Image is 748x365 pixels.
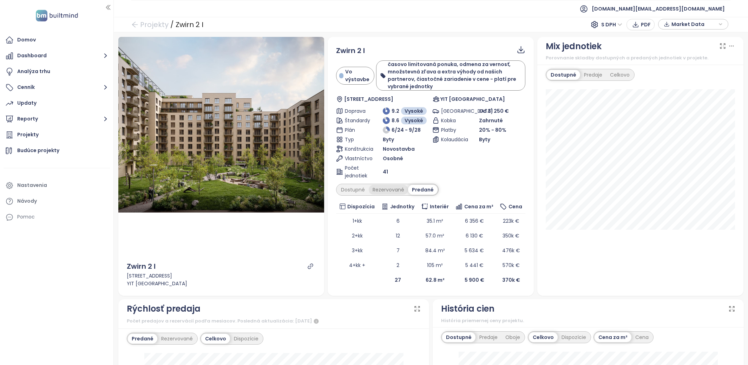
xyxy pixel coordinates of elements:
[503,232,519,239] span: 350k €
[17,197,37,206] div: Návody
[128,334,157,344] div: Predané
[479,117,503,124] span: Zahrnuté
[441,136,464,143] span: Kolaudácia
[4,144,110,158] a: Budúce projekty
[307,263,314,269] a: link
[17,146,59,155] div: Budúce projekty
[405,117,423,124] span: Vysoké
[4,112,110,126] button: Reporty
[441,126,464,134] span: Platby
[465,276,484,283] b: 5 900 €
[4,178,110,193] a: Nastavenia
[4,49,110,63] button: Dashboard
[345,117,368,124] span: Štandardy
[408,185,438,195] div: Predané
[17,181,47,190] div: Nastavenia
[418,243,452,258] td: 84.4 m²
[508,203,522,210] span: Cena
[127,280,316,287] div: YIT [GEOGRAPHIC_DATA]
[345,164,368,180] span: Počet jednotiek
[34,8,80,23] img: logo
[176,18,203,31] div: Zwirn 2 I
[547,70,580,80] div: Dostupné
[546,54,735,61] div: Porovnanie skladby dostupných a predaných jednotiek v projekte.
[546,40,602,53] div: Mix jednotiek
[479,107,509,115] span: Od 31 250 €
[345,126,368,134] span: Plán
[558,332,590,342] div: Dispozície
[127,261,156,272] div: Zwirn 2 I
[662,19,724,30] div: button
[580,70,606,80] div: Predaje
[503,217,519,224] span: 223k €
[671,19,717,30] span: Market Data
[418,214,452,228] td: 35.1 m²
[17,213,35,221] div: Pomoc
[4,194,110,208] a: Návody
[626,19,655,30] button: PDF
[4,80,110,94] button: Cenník
[337,185,369,195] div: Dostupné
[345,155,368,162] span: Vlastníctvo
[347,203,375,210] span: Dispozícia
[17,35,36,44] div: Domov
[383,145,415,153] span: Novostavba
[442,332,475,342] div: Dostupné
[127,302,201,315] div: Rýchlosť predaja
[631,332,652,342] div: Cena
[131,21,138,28] span: arrow-left
[17,67,50,76] div: Analýza trhu
[336,258,378,273] td: 4+kk +
[344,95,393,103] span: [STREET_ADDRESS]
[345,136,368,143] span: Typ
[127,272,316,280] div: [STREET_ADDRESS]
[383,136,394,143] span: Byty
[17,99,37,107] div: Updaty
[127,317,421,326] div: Počet predajov a rezervácií podľa mesiacov. Posledná aktualizácia: [DATE]
[430,203,449,210] span: Interiér
[392,117,399,124] span: 8.6
[345,107,368,115] span: Doprava
[392,126,421,134] span: 6/24 - 9/28
[641,21,651,28] span: PDF
[441,302,494,315] div: História cien
[465,247,484,254] span: 5 634 €
[441,117,464,124] span: Kobka
[378,214,418,228] td: 6
[336,243,378,258] td: 3+kk
[501,332,524,342] div: Oboje
[230,334,262,344] div: Dispozície
[157,334,197,344] div: Rezervované
[4,96,110,110] a: Updaty
[502,247,520,254] span: 476k €
[345,145,368,153] span: Konštrukcia
[441,317,735,324] div: História priemernej ceny projektu.
[131,18,169,31] a: arrow-left Projekty
[336,228,378,243] td: 2+kk
[378,258,418,273] td: 2
[390,203,414,210] span: Jednotky
[4,210,110,224] div: Pomoc
[336,46,365,56] span: Zwirn 2 I
[378,228,418,243] td: 12
[601,19,622,30] span: S DPH
[170,18,174,31] div: /
[592,0,725,17] span: [DOMAIN_NAME][EMAIL_ADDRESS][DOMAIN_NAME]
[529,332,558,342] div: Celkovo
[475,332,501,342] div: Predaje
[378,243,418,258] td: 7
[17,130,39,139] div: Projekty
[440,95,505,103] span: YIT [GEOGRAPHIC_DATA]
[383,168,388,176] span: 41
[395,276,401,283] b: 27
[336,214,378,228] td: 1+kk
[4,33,110,47] a: Domov
[4,65,110,79] a: Analýza trhu
[466,232,483,239] span: 6 130 €
[465,262,484,269] span: 5 441 €
[606,70,634,80] div: Celkovo
[345,68,370,83] span: Vo výstavbe
[388,61,516,90] b: časovo limitovaná ponuka, odmena za vernosť, množstevná zľava a extra výhody od našich partnerov,...
[465,217,484,224] span: 6 356 €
